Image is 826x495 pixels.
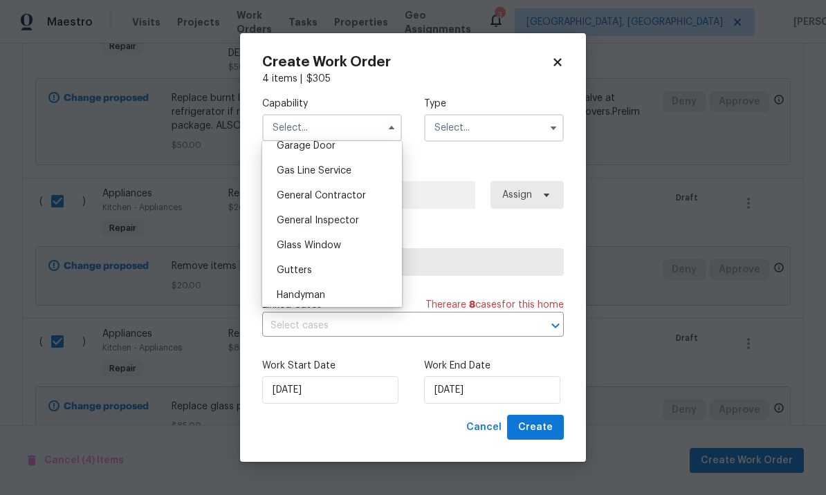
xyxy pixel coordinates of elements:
span: Gas Line Service [277,166,351,176]
label: Work End Date [424,359,564,373]
label: Capability [262,97,402,111]
span: Garage Door [277,141,336,151]
input: Select... [424,114,564,142]
span: 8 [469,300,475,310]
button: Show options [545,120,562,136]
span: Gutters [277,265,312,275]
span: General Inspector [277,216,359,225]
button: Open [546,316,565,335]
span: Select trade partner [274,255,552,269]
input: M/D/YYYY [262,376,398,404]
span: Cancel [466,419,502,436]
button: Cancel [461,415,507,440]
label: Type [424,97,564,111]
h2: Create Work Order [262,55,551,69]
span: Assign [502,188,532,202]
span: Glass Window [277,241,341,250]
span: There are case s for this home [425,298,564,312]
span: Create [518,419,553,436]
span: Handyman [277,290,325,300]
span: $ 305 [306,74,331,84]
button: Hide options [383,120,400,136]
input: Select... [262,114,402,142]
input: Select cases [262,315,525,337]
input: M/D/YYYY [424,376,560,404]
label: Trade Partner [262,231,564,245]
label: Work Start Date [262,359,402,373]
span: General Contractor [277,191,366,200]
div: 4 items | [262,72,564,86]
button: Create [507,415,564,440]
label: Work Order Manager [262,164,564,178]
